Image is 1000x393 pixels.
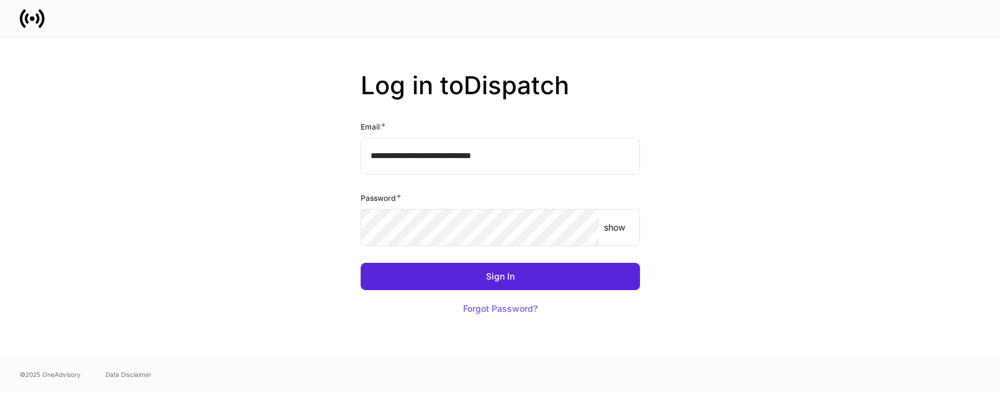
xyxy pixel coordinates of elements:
[361,263,640,290] button: Sign In
[486,272,515,281] div: Sign In
[20,369,81,379] span: © 2025 OneAdvisory
[361,120,385,133] h6: Email
[361,192,401,204] h6: Password
[361,71,640,120] h2: Log in to Dispatch
[604,221,625,234] p: show
[106,369,151,379] a: Data Disclaimer
[448,295,553,322] button: Forgot Password?
[463,304,538,313] div: Forgot Password?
